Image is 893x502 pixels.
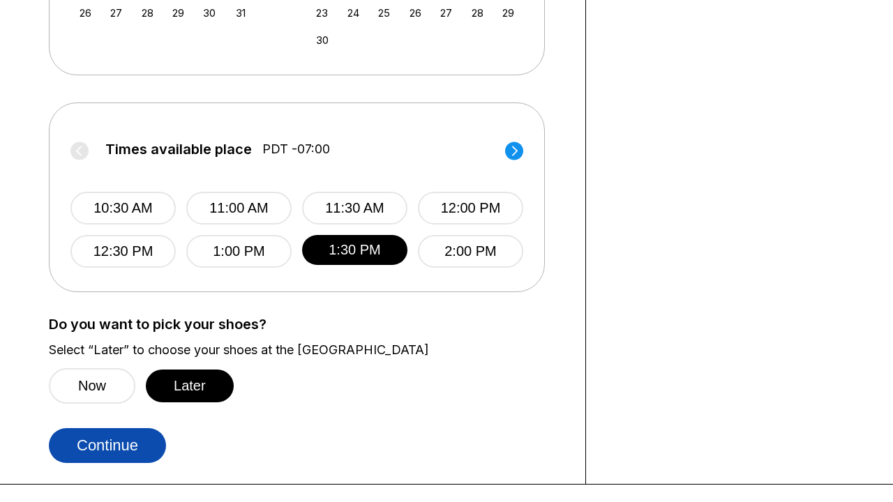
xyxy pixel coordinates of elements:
[49,317,564,332] label: Do you want to pick your shoes?
[76,3,95,22] div: Choose Sunday, October 26th, 2025
[70,192,176,225] button: 10:30 AM
[169,3,188,22] div: Choose Wednesday, October 29th, 2025
[231,3,250,22] div: Choose Friday, October 31st, 2025
[138,3,157,22] div: Choose Tuesday, October 28th, 2025
[499,3,518,22] div: Choose Saturday, November 29th, 2025
[70,235,176,268] button: 12:30 PM
[200,3,219,22] div: Choose Thursday, October 30th, 2025
[302,235,407,265] button: 1:30 PM
[105,142,252,157] span: Times available place
[302,192,407,225] button: 11:30 AM
[468,3,487,22] div: Choose Friday, November 28th, 2025
[186,235,292,268] button: 1:00 PM
[418,192,523,225] button: 12:00 PM
[437,3,456,22] div: Choose Thursday, November 27th, 2025
[344,3,363,22] div: Choose Monday, November 24th, 2025
[313,3,331,22] div: Choose Sunday, November 23rd, 2025
[49,368,135,404] button: Now
[107,3,126,22] div: Choose Monday, October 27th, 2025
[146,370,234,402] button: Later
[375,3,393,22] div: Choose Tuesday, November 25th, 2025
[186,192,292,225] button: 11:00 AM
[49,342,564,358] label: Select “Later” to choose your shoes at the [GEOGRAPHIC_DATA]
[49,428,166,463] button: Continue
[262,142,330,157] span: PDT -07:00
[418,235,523,268] button: 2:00 PM
[406,3,425,22] div: Choose Wednesday, November 26th, 2025
[313,31,331,50] div: Choose Sunday, November 30th, 2025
